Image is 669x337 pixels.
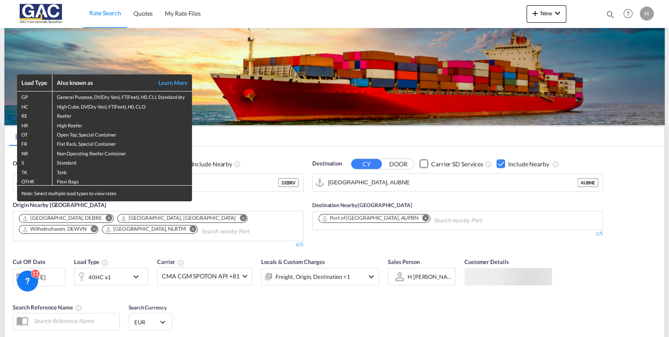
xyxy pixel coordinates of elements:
[17,129,52,138] td: OT
[52,91,192,101] td: General Purpose, DV(Dry Van), FT(Feet), H0, CLI, Standard dry
[17,167,52,176] td: TK
[17,186,192,201] div: Note: Select multiple load types to view rates
[52,138,192,147] td: Flat Rack, Special Container
[148,79,188,87] a: Learn More
[17,110,52,119] td: RE
[17,91,52,101] td: GP
[17,138,52,147] td: FR
[52,110,192,119] td: Reefer
[52,176,192,186] td: Flexi Bags
[52,167,192,176] td: Tank
[17,157,52,166] td: S
[17,176,52,186] td: OTHR
[17,101,52,110] td: HC
[52,120,192,129] td: High Reefer
[52,129,192,138] td: Open Top, Special Container
[52,157,192,166] td: Standard
[52,101,192,110] td: High Cube, DV(Dry Van), FT(Feet), H0, CLO
[17,148,52,157] td: NR
[17,120,52,129] td: HR
[52,148,192,157] td: Non Operating Reefer Container
[17,74,52,91] th: Load Type
[57,79,149,87] div: Also known as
